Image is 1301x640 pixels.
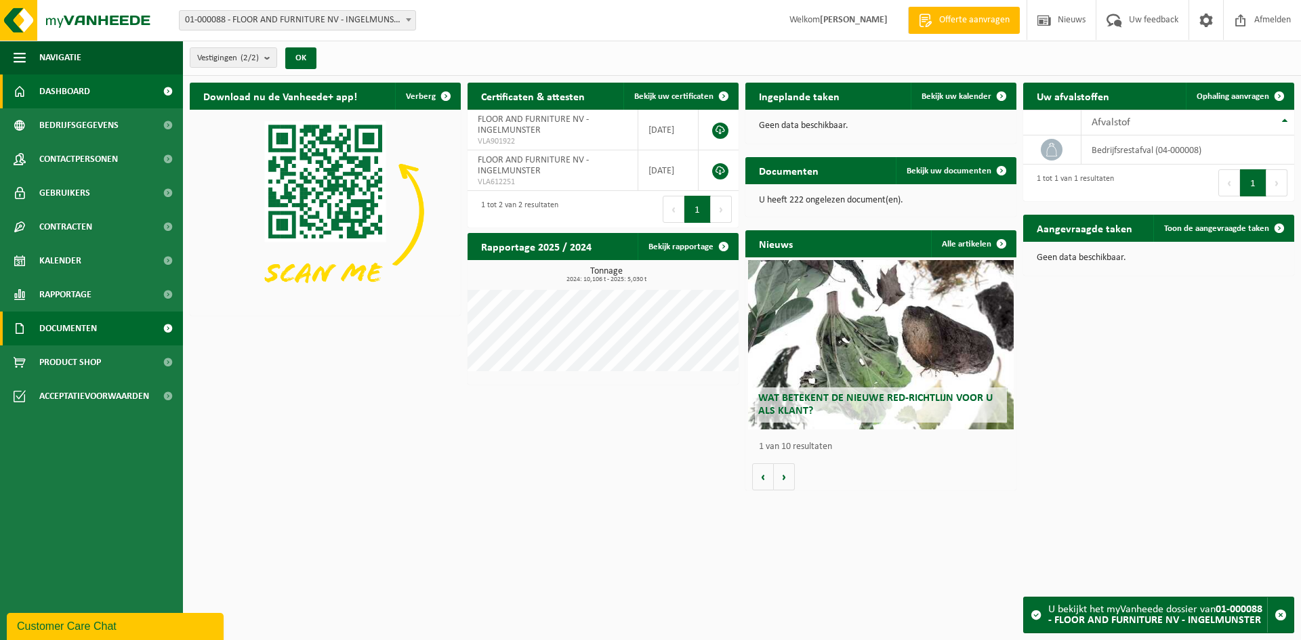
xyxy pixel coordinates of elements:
a: Bekijk uw kalender [911,83,1015,110]
span: Ophaling aanvragen [1197,92,1269,101]
td: bedrijfsrestafval (04-000008) [1081,135,1294,165]
span: VLA901922 [478,136,627,147]
div: 1 tot 2 van 2 resultaten [474,194,558,224]
h2: Aangevraagde taken [1023,215,1146,241]
p: Geen data beschikbaar. [759,121,1003,131]
span: Vestigingen [197,48,259,68]
iframe: chat widget [7,610,226,640]
a: Bekijk uw certificaten [623,83,737,110]
span: Bedrijfsgegevens [39,108,119,142]
button: Verberg [395,83,459,110]
button: Previous [663,196,684,223]
h2: Documenten [745,157,832,184]
span: Dashboard [39,74,90,108]
h2: Certificaten & attesten [468,83,598,109]
span: Wat betekent de nieuwe RED-richtlijn voor u als klant? [758,393,993,417]
button: Vestigingen(2/2) [190,47,277,68]
div: 1 tot 1 van 1 resultaten [1030,168,1114,198]
a: Alle artikelen [931,230,1015,257]
span: Rapportage [39,278,91,312]
a: Ophaling aanvragen [1186,83,1293,110]
count: (2/2) [241,54,259,62]
span: VLA612251 [478,177,627,188]
h2: Ingeplande taken [745,83,853,109]
button: Volgende [774,463,795,490]
a: Wat betekent de nieuwe RED-richtlijn voor u als klant? [748,260,1014,429]
span: Acceptatievoorwaarden [39,379,149,413]
td: [DATE] [638,110,699,150]
button: OK [285,47,316,69]
span: FLOOR AND FURNITURE NV - INGELMUNSTER [478,114,589,135]
button: Next [1266,169,1287,196]
a: Bekijk rapportage [638,233,737,260]
h2: Rapportage 2025 / 2024 [468,233,605,259]
td: [DATE] [638,150,699,191]
span: Toon de aangevraagde taken [1164,224,1269,233]
span: Navigatie [39,41,81,74]
span: Offerte aanvragen [936,14,1013,27]
button: Vorige [752,463,774,490]
strong: 01-000088 - FLOOR AND FURNITURE NV - INGELMUNSTER [1048,604,1262,626]
strong: [PERSON_NAME] [820,15,888,25]
button: 1 [1240,169,1266,196]
button: Previous [1218,169,1240,196]
span: FLOOR AND FURNITURE NV - INGELMUNSTER [478,155,589,176]
span: 2024: 10,106 t - 2025: 5,030 t [474,276,739,283]
h2: Download nu de Vanheede+ app! [190,83,371,109]
span: Afvalstof [1092,117,1130,128]
h2: Uw afvalstoffen [1023,83,1123,109]
span: Gebruikers [39,176,90,210]
h3: Tonnage [474,267,739,283]
div: U bekijkt het myVanheede dossier van [1048,597,1267,633]
span: Contactpersonen [39,142,118,176]
h2: Nieuws [745,230,806,257]
span: Product Shop [39,345,101,379]
span: Bekijk uw certificaten [634,92,714,101]
span: Contracten [39,210,92,244]
button: Next [711,196,732,223]
span: Kalender [39,244,81,278]
span: Verberg [406,92,436,101]
p: Geen data beschikbaar. [1037,253,1281,263]
p: U heeft 222 ongelezen document(en). [759,196,1003,205]
p: 1 van 10 resultaten [759,442,1010,452]
span: Documenten [39,312,97,345]
a: Toon de aangevraagde taken [1153,215,1293,242]
span: Bekijk uw kalender [922,92,991,101]
span: 01-000088 - FLOOR AND FURNITURE NV - INGELMUNSTER [180,11,415,30]
span: 01-000088 - FLOOR AND FURNITURE NV - INGELMUNSTER [179,10,416,30]
a: Bekijk uw documenten [896,157,1015,184]
img: Download de VHEPlus App [190,110,461,313]
button: 1 [684,196,711,223]
a: Offerte aanvragen [908,7,1020,34]
span: Bekijk uw documenten [907,167,991,175]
